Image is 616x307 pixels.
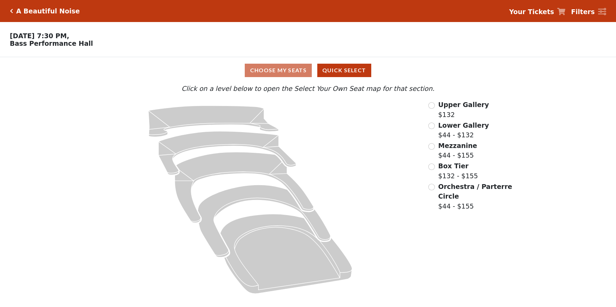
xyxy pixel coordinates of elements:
[158,131,296,175] path: Lower Gallery - Seats Available: 108
[10,9,13,13] a: Click here to go back to filters
[438,141,477,160] label: $44 - $155
[438,142,477,149] span: Mezzanine
[82,84,534,94] p: Click on a level below to open the Select Your Own Seat map for that section.
[317,64,371,77] button: Quick Select
[438,161,478,181] label: $132 - $155
[438,120,489,140] label: $44 - $132
[148,106,278,137] path: Upper Gallery - Seats Available: 150
[16,7,80,15] h5: A Beautiful Noise
[509,8,554,15] strong: Your Tickets
[438,183,512,200] span: Orchestra / Parterre Circle
[438,121,489,129] span: Lower Gallery
[438,101,489,108] span: Upper Gallery
[438,100,489,119] label: $132
[571,8,595,15] strong: Filters
[438,162,469,170] span: Box Tier
[438,182,513,211] label: $44 - $155
[571,7,606,17] a: Filters
[509,7,565,17] a: Your Tickets
[220,214,352,294] path: Orchestra / Parterre Circle - Seats Available: 24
